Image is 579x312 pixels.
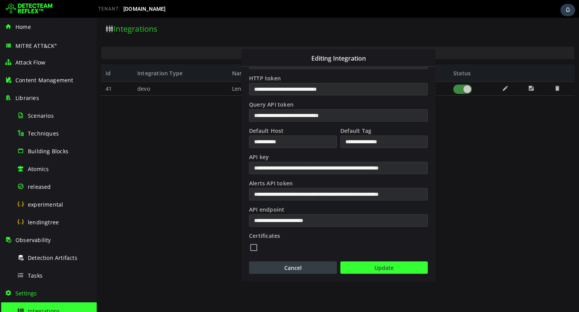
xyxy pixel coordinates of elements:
[6,3,53,15] img: Detecteam logo
[244,244,331,256] button: Update
[15,290,37,297] span: Settings
[98,6,120,12] span: TENANT:
[28,254,77,261] span: Detection Artifacts
[28,130,59,137] span: Techniques
[28,219,59,226] span: lendingtree
[55,43,57,46] sup: ®
[152,161,332,169] label: Alerts API token
[152,187,332,195] label: API endpoint
[152,108,241,117] label: Default Host
[28,272,43,279] span: Tasks
[123,6,166,12] span: [DOMAIN_NAME]
[15,23,31,31] span: Home
[28,183,51,190] span: released
[152,82,332,90] label: Query API token
[152,56,332,64] label: HTTP token
[15,236,51,244] span: Observability
[28,148,68,155] span: Building Blocks
[560,4,575,16] div: Task Notifications
[15,76,73,84] span: Content Management
[145,32,338,49] div: Editing Integration
[28,112,54,119] span: Scenarios
[28,201,63,208] span: experimental
[15,42,57,49] span: MITRE ATT&CK
[152,223,162,236] button: Certificates
[152,213,332,222] label: Certificates
[28,165,49,173] span: Atomics
[243,108,332,117] label: Default Tag
[152,134,332,143] label: API key
[152,244,240,256] button: Cancel
[15,59,45,66] span: Attack Flow
[15,94,39,102] span: Libraries
[145,31,339,264] div: Add a new Integration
